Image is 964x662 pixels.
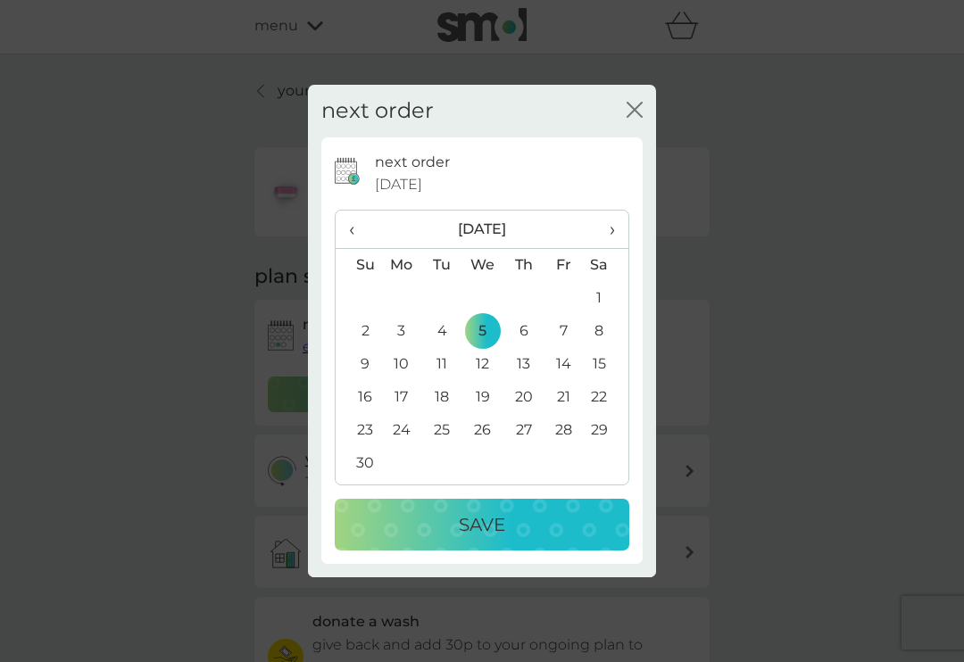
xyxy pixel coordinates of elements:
td: 24 [381,414,422,447]
td: 25 [422,414,462,447]
td: 10 [381,348,422,381]
button: Save [335,499,629,550]
td: 3 [381,315,422,348]
td: 16 [336,381,381,414]
th: Th [503,248,544,282]
td: 26 [462,414,503,447]
td: 14 [544,348,584,381]
th: [DATE] [381,211,584,249]
td: 13 [503,348,544,381]
td: 28 [544,414,584,447]
td: 9 [336,348,381,381]
td: 27 [503,414,544,447]
td: 15 [584,348,628,381]
td: 6 [503,315,544,348]
p: Save [459,510,505,539]
td: 7 [544,315,584,348]
h2: next order [321,98,434,124]
td: 8 [584,315,628,348]
span: › [597,211,615,248]
td: 29 [584,414,628,447]
td: 1 [584,282,628,315]
button: close [627,102,643,120]
span: ‹ [349,211,368,248]
th: Tu [422,248,462,282]
td: 22 [584,381,628,414]
td: 30 [336,447,381,480]
th: Fr [544,248,584,282]
th: We [462,248,503,282]
td: 20 [503,381,544,414]
td: 21 [544,381,584,414]
td: 23 [336,414,381,447]
th: Su [336,248,381,282]
td: 17 [381,381,422,414]
td: 12 [462,348,503,381]
td: 19 [462,381,503,414]
td: 4 [422,315,462,348]
th: Mo [381,248,422,282]
td: 11 [422,348,462,381]
th: Sa [584,248,628,282]
td: 5 [462,315,503,348]
p: next order [375,151,450,174]
td: 2 [336,315,381,348]
span: [DATE] [375,173,422,196]
td: 18 [422,381,462,414]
